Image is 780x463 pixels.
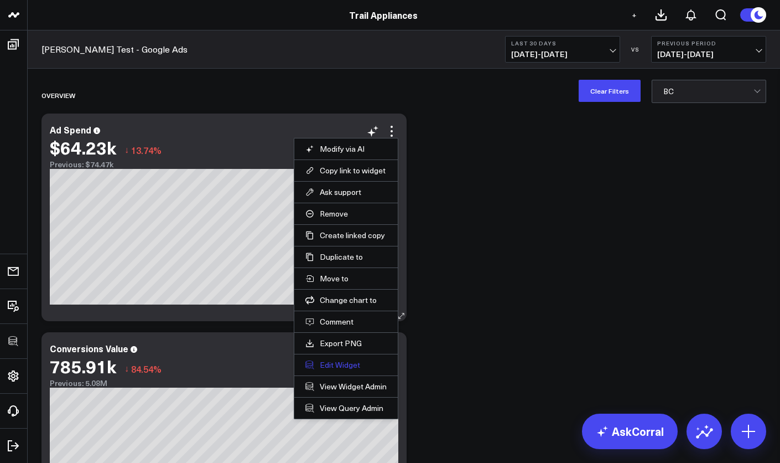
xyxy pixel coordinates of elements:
div: Previous: $74.47k [50,160,398,169]
div: VS [626,46,646,53]
button: Modify via AI [305,144,387,154]
b: Last 30 Days [511,40,614,47]
a: Trail Appliances [349,9,418,21]
button: Remove [305,209,387,219]
div: Overview [41,83,75,108]
div: Previous: 5.08M [50,379,398,388]
a: View Query Admin [305,403,387,413]
a: AskCorral [582,414,678,449]
button: Edit Widget [305,360,387,370]
button: Change chart to [305,295,387,305]
b: Previous Period [657,40,760,47]
div: $64.23k [50,137,116,157]
span: 84.54% [131,363,162,375]
span: 13.74% [131,144,162,156]
button: Last 30 Days[DATE]-[DATE] [505,36,620,63]
button: Previous Period[DATE]-[DATE] [651,36,766,63]
a: View Widget Admin [305,382,387,392]
button: + [627,8,641,22]
div: Conversions Value [50,342,128,354]
button: Duplicate to [305,252,387,262]
button: Comment [305,317,387,327]
div: 785.91k [50,356,116,376]
a: [PERSON_NAME] Test - Google Ads [41,43,188,55]
span: + [632,11,637,19]
button: Clear Filters [579,80,641,102]
span: ↓ [124,143,129,157]
button: Copy link to widget [305,166,387,176]
button: Create linked copy [305,230,387,240]
button: Ask support [305,187,387,197]
span: [DATE] - [DATE] [657,50,760,59]
span: ↓ [124,362,129,376]
div: Ad Spend [50,124,91,136]
button: Move to [305,274,387,284]
span: [DATE] - [DATE] [511,50,614,59]
a: Export PNG [305,338,387,348]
